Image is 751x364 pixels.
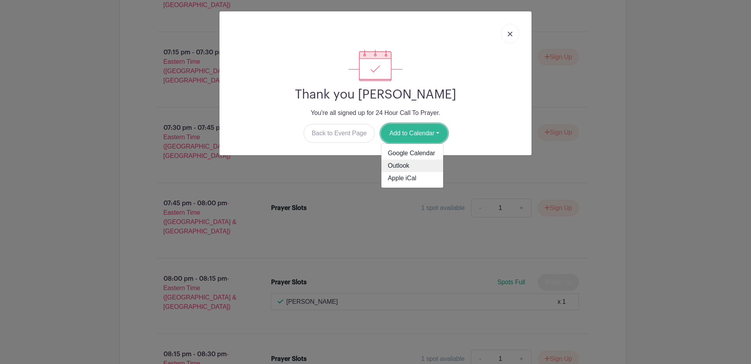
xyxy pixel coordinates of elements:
img: signup_complete-c468d5dda3e2740ee63a24cb0ba0d3ce5d8a4ecd24259e683200fb1569d990c8.svg [349,50,402,81]
h2: Thank you [PERSON_NAME] [226,87,525,102]
a: Google Calendar [381,147,443,160]
a: Apple iCal [381,172,443,185]
p: You're all signed up for 24 Hour Call To Prayer. [226,108,525,118]
button: Add to Calendar [381,124,447,143]
a: Outlook [381,160,443,172]
img: close_button-5f87c8562297e5c2d7936805f587ecaba9071eb48480494691a3f1689db116b3.svg [508,32,512,36]
a: Back to Event Page [304,124,375,143]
